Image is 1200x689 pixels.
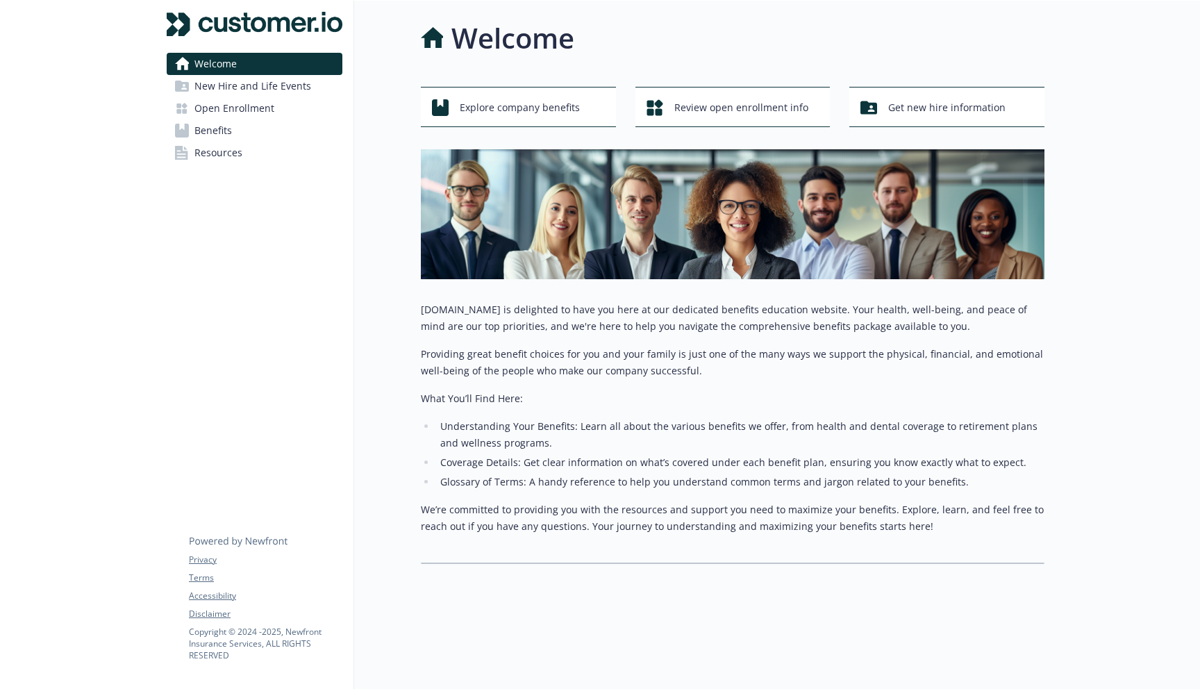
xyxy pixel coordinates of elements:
[189,608,342,620] a: Disclaimer
[189,590,342,602] a: Accessibility
[194,119,232,142] span: Benefits
[189,554,342,566] a: Privacy
[189,626,342,661] p: Copyright © 2024 - 2025 , Newfront Insurance Services, ALL RIGHTS RESERVED
[436,418,1044,451] li: Understanding Your Benefits: Learn all about the various benefits we offer, from health and denta...
[460,94,580,121] span: Explore company benefits
[888,94,1006,121] span: Get new hire information
[194,97,274,119] span: Open Enrollment
[167,53,342,75] a: Welcome
[421,346,1044,379] p: Providing great benefit choices for you and your family is just one of the many ways we support t...
[194,142,242,164] span: Resources
[167,75,342,97] a: New Hire and Life Events
[194,53,237,75] span: Welcome
[189,572,342,584] a: Terms
[167,119,342,142] a: Benefits
[849,87,1044,127] button: Get new hire information
[421,301,1044,335] p: [DOMAIN_NAME] is delighted to have you here at our dedicated benefits education website. Your hea...
[436,454,1044,471] li: Coverage Details: Get clear information on what’s covered under each benefit plan, ensuring you k...
[451,17,574,59] h1: Welcome
[167,97,342,119] a: Open Enrollment
[421,390,1044,407] p: What You’ll Find Here:
[635,87,831,127] button: Review open enrollment info
[167,142,342,164] a: Resources
[194,75,311,97] span: New Hire and Life Events
[421,501,1044,535] p: We’re committed to providing you with the resources and support you need to maximize your benefit...
[674,94,808,121] span: Review open enrollment info
[421,87,616,127] button: Explore company benefits
[436,474,1044,490] li: Glossary of Terms: A handy reference to help you understand common terms and jargon related to yo...
[421,149,1044,279] img: overview page banner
